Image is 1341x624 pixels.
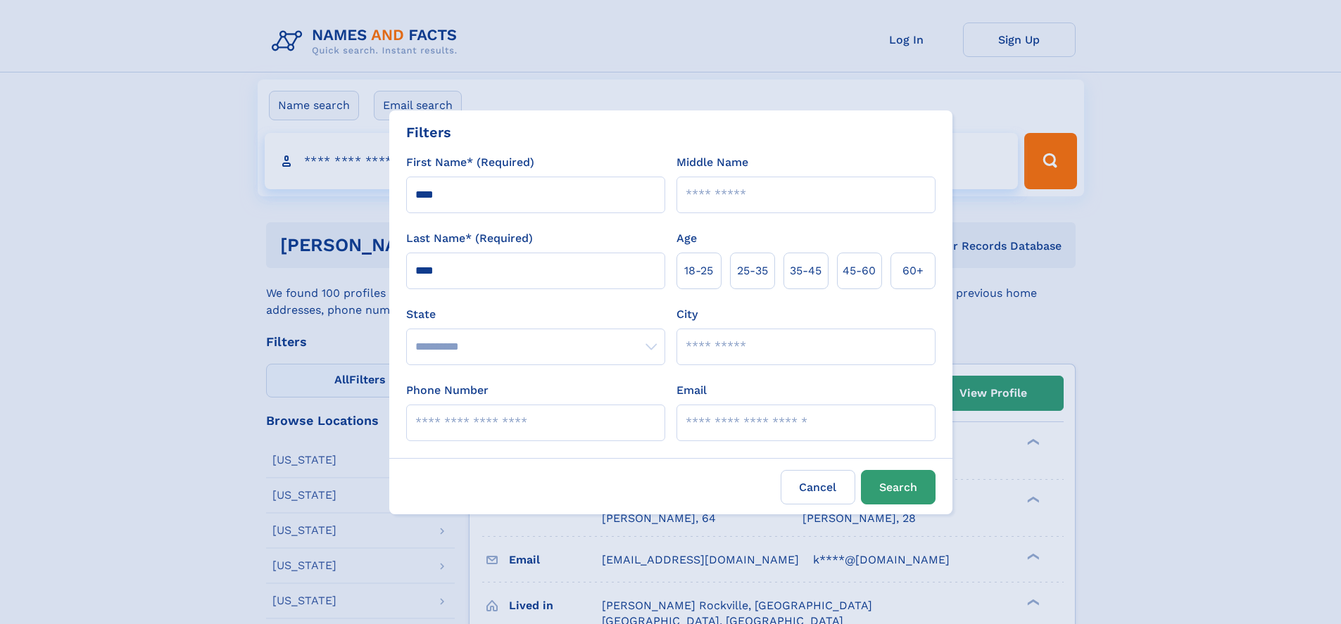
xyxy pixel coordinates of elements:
span: 45‑60 [843,262,876,279]
label: First Name* (Required) [406,154,534,171]
span: 25‑35 [737,262,768,279]
span: 35‑45 [790,262,821,279]
label: Email [676,382,707,399]
span: 18‑25 [684,262,713,279]
label: Age [676,230,697,247]
label: State [406,306,665,323]
label: Last Name* (Required) [406,230,533,247]
div: Filters [406,122,451,143]
label: City [676,306,698,323]
span: 60+ [902,262,924,279]
label: Middle Name [676,154,748,171]
label: Cancel [781,470,855,504]
button: Search [861,470,936,504]
label: Phone Number [406,382,489,399]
